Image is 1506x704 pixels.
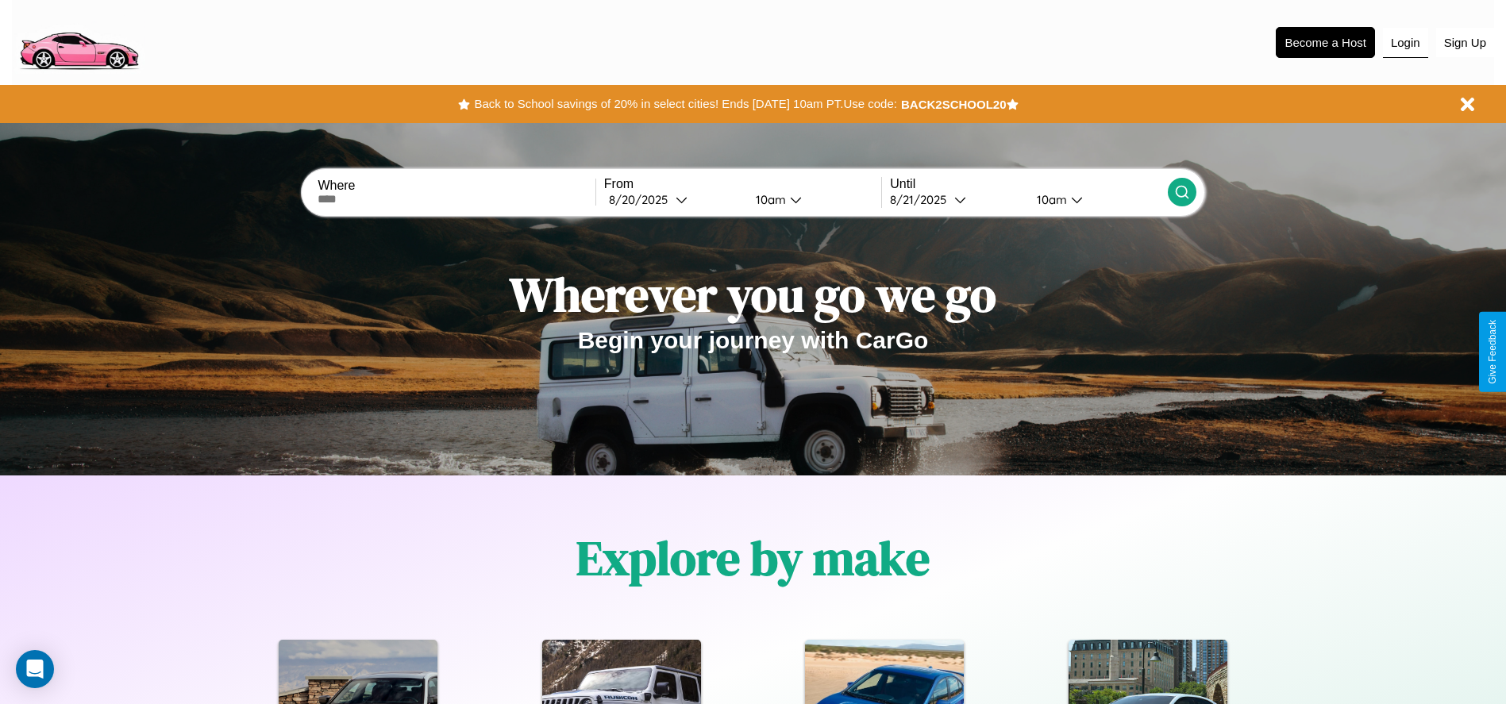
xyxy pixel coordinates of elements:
button: Back to School savings of 20% in select cities! Ends [DATE] 10am PT.Use code: [470,93,900,115]
div: 8 / 20 / 2025 [609,192,676,207]
div: 8 / 21 / 2025 [890,192,954,207]
div: Give Feedback [1487,320,1498,384]
img: logo [12,8,145,74]
button: Become a Host [1276,27,1375,58]
button: 10am [743,191,882,208]
label: From [604,177,881,191]
div: Open Intercom Messenger [16,650,54,688]
button: 8/20/2025 [604,191,743,208]
button: Login [1383,28,1428,58]
div: 10am [748,192,790,207]
label: Where [318,179,595,193]
h1: Explore by make [576,525,930,591]
div: 10am [1029,192,1071,207]
label: Until [890,177,1167,191]
b: BACK2SCHOOL20 [901,98,1007,111]
button: 10am [1024,191,1168,208]
button: Sign Up [1436,28,1494,57]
